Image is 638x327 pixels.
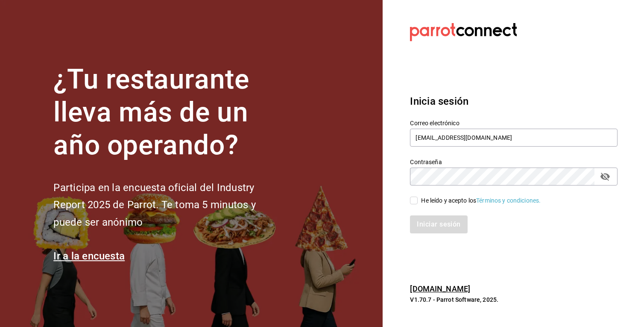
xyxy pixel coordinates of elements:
a: Términos y condiciones. [476,197,541,204]
h1: ¿Tu restaurante lleva más de un año operando? [53,63,284,162]
div: He leído y acepto los [421,196,541,205]
input: Ingresa tu correo electrónico [410,129,618,147]
button: passwordField [598,169,612,184]
a: [DOMAIN_NAME] [410,284,470,293]
h2: Participa en la encuesta oficial del Industry Report 2025 de Parrot. Te toma 5 minutos y puede se... [53,179,284,231]
h3: Inicia sesión [410,94,618,109]
label: Contraseña [410,159,618,165]
label: Correo electrónico [410,120,618,126]
p: V1.70.7 - Parrot Software, 2025. [410,295,618,304]
a: Ir a la encuesta [53,250,125,262]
